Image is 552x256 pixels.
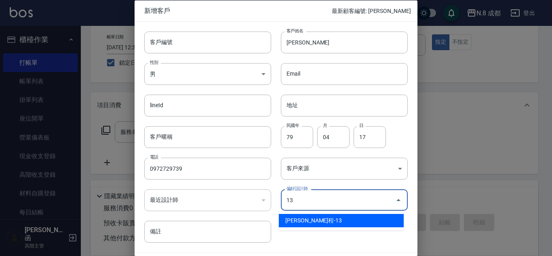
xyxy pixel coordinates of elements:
label: 客戶姓名 [287,28,303,34]
li: [PERSON_NAME]程-13 [279,214,404,227]
label: 月 [323,122,327,128]
label: 民國年 [287,122,299,128]
p: 最新顧客編號: [PERSON_NAME] [332,6,411,15]
span: 新增客戶 [144,6,332,15]
div: 男 [144,63,271,85]
button: Close [392,193,405,206]
label: 日 [359,122,363,128]
label: 電話 [150,154,158,160]
label: 性別 [150,59,158,65]
label: 偏好設計師 [287,186,308,192]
